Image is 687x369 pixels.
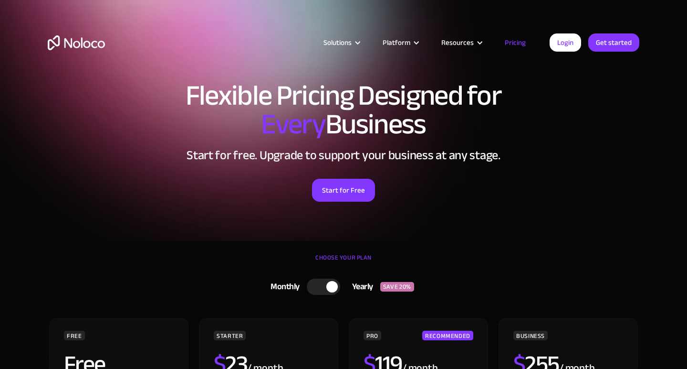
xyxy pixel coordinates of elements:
div: PRO [364,331,381,340]
div: Solutions [312,36,371,49]
div: Platform [371,36,429,49]
div: CHOOSE YOUR PLAN [48,250,639,274]
div: RECOMMENDED [422,331,473,340]
div: Monthly [259,280,307,294]
div: Yearly [340,280,380,294]
a: Start for Free [312,179,375,202]
div: SAVE 20% [380,282,414,292]
a: Login [550,33,581,52]
div: BUSINESS [513,331,548,340]
div: Resources [429,36,493,49]
h1: Flexible Pricing Designed for Business [48,81,639,139]
div: STARTER [214,331,246,340]
div: Platform [383,36,410,49]
span: Every [261,98,325,151]
a: Get started [588,33,639,52]
a: home [48,35,105,50]
a: Pricing [493,36,538,49]
h2: Start for free. Upgrade to support your business at any stage. [48,148,639,163]
div: Solutions [323,36,352,49]
div: Resources [441,36,474,49]
div: FREE [64,331,85,340]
